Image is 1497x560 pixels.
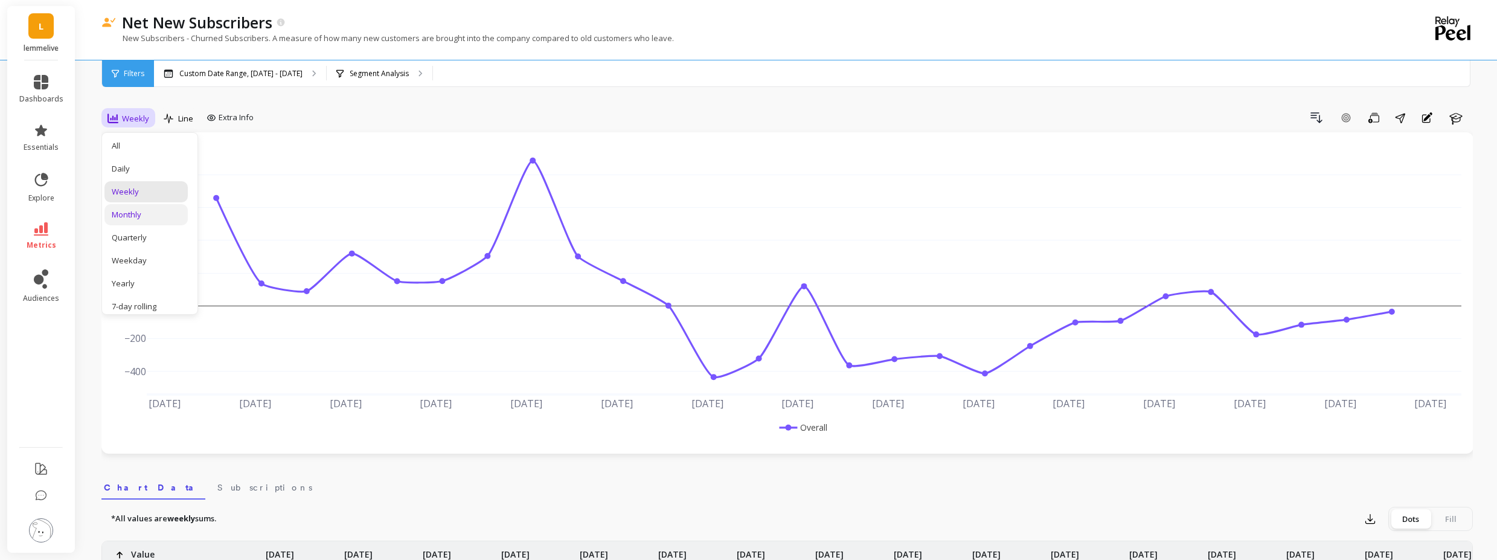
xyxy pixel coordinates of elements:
p: Segment Analysis [350,69,409,79]
span: Extra Info [219,112,254,124]
img: profile picture [29,518,53,542]
div: Weekly [112,186,181,198]
span: audiences [23,294,59,303]
p: New Subscribers - Churned Subscribers. A measure of how many new customers are brought into the c... [101,33,674,43]
div: Fill [1431,509,1470,529]
nav: Tabs [101,472,1473,500]
span: Line [178,113,193,124]
div: Daily [112,163,181,175]
div: 7-day rolling [112,301,181,312]
span: dashboards [19,94,63,104]
span: essentials [24,143,59,152]
strong: weekly [167,513,195,524]
div: Weekday [112,255,181,266]
span: explore [28,193,54,203]
span: metrics [27,240,56,250]
img: header icon [101,18,116,28]
span: Weekly [122,113,149,124]
div: Yearly [112,278,181,289]
p: lemmelive [19,43,63,53]
span: Filters [124,69,144,79]
span: Chart Data [104,481,203,494]
span: Subscriptions [217,481,312,494]
span: L [39,19,43,33]
div: All [112,140,181,152]
div: Quarterly [112,232,181,243]
p: Custom Date Range, [DATE] - [DATE] [179,69,303,79]
div: Dots [1391,509,1431,529]
p: *All values are sums. [111,513,216,525]
div: Monthly [112,209,181,220]
p: Net New Subscribers [122,12,272,33]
